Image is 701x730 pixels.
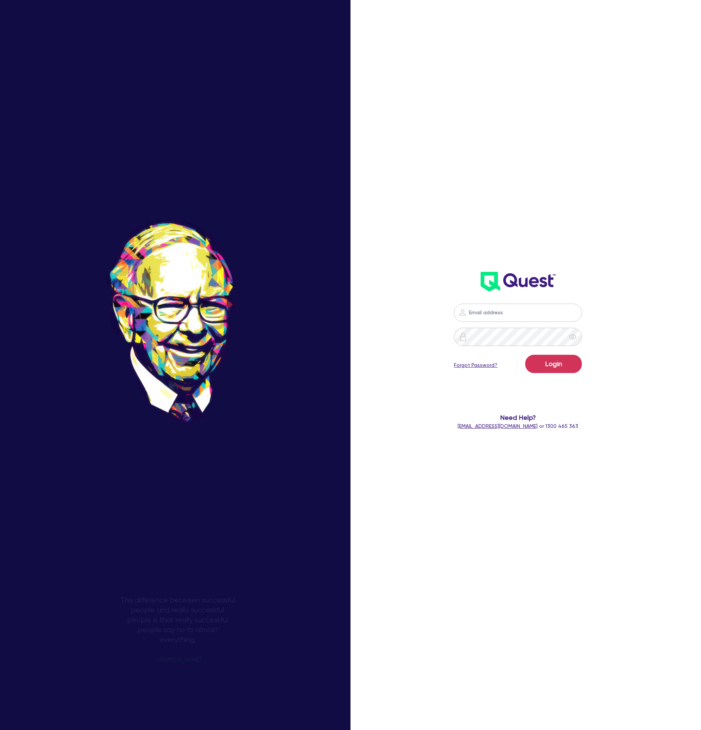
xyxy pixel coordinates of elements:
[569,333,576,341] span: eye
[424,412,612,422] span: Need Help?
[458,423,578,429] span: or 1300 465 363
[481,272,556,292] img: wH2k97JdezQIQAAAABJRU5ErkJggg==
[458,308,467,317] img: icon-password
[459,332,467,341] img: icon-password
[454,304,582,322] input: Email address
[119,596,236,712] p: The difference between successful people and really successful people is that really successful p...
[155,657,200,663] span: - [PERSON_NAME]
[454,361,497,369] a: Forgot Password?
[458,423,538,429] a: [EMAIL_ADDRESS][DOMAIN_NAME]
[525,355,582,373] button: Login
